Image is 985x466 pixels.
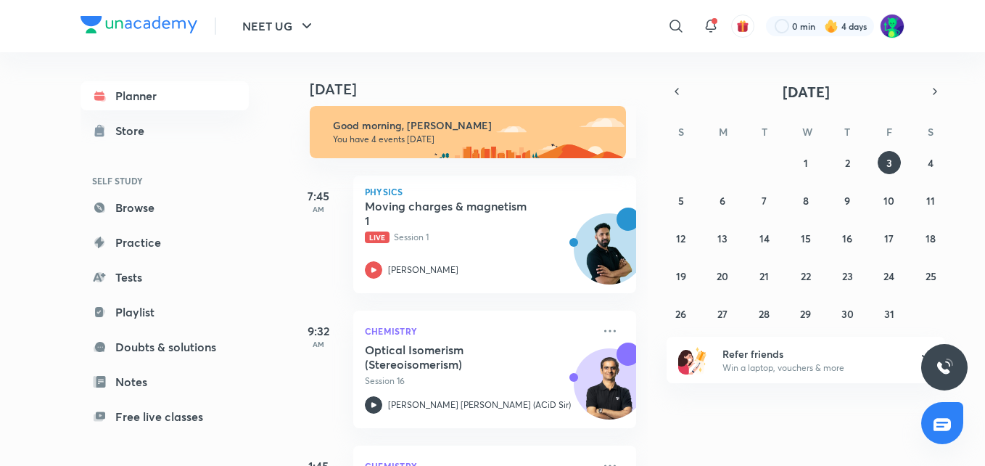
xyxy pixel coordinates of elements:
abbr: October 30, 2025 [841,307,854,321]
h5: 7:45 [289,187,347,205]
button: October 12, 2025 [669,226,693,250]
abbr: Monday [719,125,728,139]
abbr: October 19, 2025 [676,269,686,283]
button: October 2, 2025 [836,151,859,174]
button: October 10, 2025 [878,189,901,212]
button: October 4, 2025 [919,151,942,174]
button: October 21, 2025 [753,264,776,287]
img: Avatar [574,221,644,291]
abbr: October 7, 2025 [762,194,767,208]
button: October 9, 2025 [836,189,859,212]
abbr: October 12, 2025 [676,232,685,245]
img: ttu [936,359,953,376]
img: referral [678,346,707,375]
a: Doubts & solutions [81,332,249,361]
a: Planner [81,81,249,110]
a: Tests [81,263,249,292]
button: October 22, 2025 [794,264,817,287]
button: October 19, 2025 [669,264,693,287]
abbr: October 28, 2025 [759,307,770,321]
button: October 24, 2025 [878,264,901,287]
img: avatar [736,20,749,33]
button: October 17, 2025 [878,226,901,250]
button: October 13, 2025 [711,226,734,250]
abbr: October 10, 2025 [883,194,894,208]
p: Win a laptop, vouchers & more [722,361,901,375]
button: October 14, 2025 [753,226,776,250]
a: Store [81,116,249,145]
img: Kaushiki Srivastava [880,14,904,38]
abbr: October 23, 2025 [842,269,853,283]
h4: [DATE] [310,81,651,98]
abbr: October 26, 2025 [675,307,686,321]
abbr: October 4, 2025 [928,156,934,170]
abbr: October 14, 2025 [759,232,770,245]
button: avatar [731,15,754,38]
span: [DATE] [783,82,830,102]
a: Playlist [81,298,249,327]
h5: Optical Isomerism (Stereoisomerism) [365,343,545,372]
button: October 11, 2025 [919,189,942,212]
abbr: October 11, 2025 [926,194,935,208]
abbr: Wednesday [802,125,812,139]
abbr: October 31, 2025 [884,307,894,321]
abbr: October 3, 2025 [886,156,892,170]
button: [DATE] [687,81,925,102]
img: Avatar [574,356,644,426]
abbr: October 8, 2025 [803,194,809,208]
p: Physics [365,187,625,196]
abbr: October 16, 2025 [842,232,852,245]
h5: 9:32 [289,322,347,340]
abbr: October 13, 2025 [717,232,728,245]
abbr: October 24, 2025 [883,269,894,283]
a: Practice [81,228,249,257]
button: October 18, 2025 [919,226,942,250]
p: AM [289,340,347,348]
button: October 31, 2025 [878,302,901,325]
abbr: October 17, 2025 [884,232,894,245]
img: Company Logo [81,16,197,33]
img: morning [310,106,626,158]
button: October 28, 2025 [753,302,776,325]
p: [PERSON_NAME] [388,263,458,277]
button: October 8, 2025 [794,189,817,212]
button: October 3, 2025 [878,151,901,174]
abbr: Saturday [928,125,934,139]
p: AM [289,205,347,213]
abbr: October 20, 2025 [717,269,728,283]
span: Live [365,232,390,243]
p: Chemistry [365,322,593,340]
div: Store [115,122,153,139]
h6: Refer friends [722,346,901,361]
abbr: October 9, 2025 [844,194,850,208]
abbr: October 18, 2025 [926,232,936,245]
h6: Good morning, [PERSON_NAME] [333,119,613,132]
button: October 5, 2025 [669,189,693,212]
button: October 27, 2025 [711,302,734,325]
abbr: October 22, 2025 [801,269,811,283]
abbr: October 6, 2025 [720,194,725,208]
abbr: Tuesday [762,125,767,139]
h6: SELF STUDY [81,168,249,193]
abbr: October 15, 2025 [801,232,811,245]
abbr: October 5, 2025 [678,194,684,208]
button: October 6, 2025 [711,189,734,212]
a: Notes [81,367,249,396]
button: October 20, 2025 [711,264,734,287]
abbr: Thursday [844,125,850,139]
abbr: October 2, 2025 [845,156,850,170]
button: October 1, 2025 [794,151,817,174]
p: [PERSON_NAME] [PERSON_NAME] (ACiD Sir) [388,398,571,412]
p: You have 4 events [DATE] [333,134,613,145]
button: October 23, 2025 [836,264,859,287]
abbr: October 1, 2025 [804,156,808,170]
abbr: October 21, 2025 [759,269,769,283]
abbr: October 29, 2025 [800,307,811,321]
button: October 15, 2025 [794,226,817,250]
button: October 7, 2025 [753,189,776,212]
button: October 30, 2025 [836,302,859,325]
abbr: Friday [886,125,892,139]
abbr: October 25, 2025 [926,269,936,283]
a: Browse [81,193,249,222]
a: Company Logo [81,16,197,37]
